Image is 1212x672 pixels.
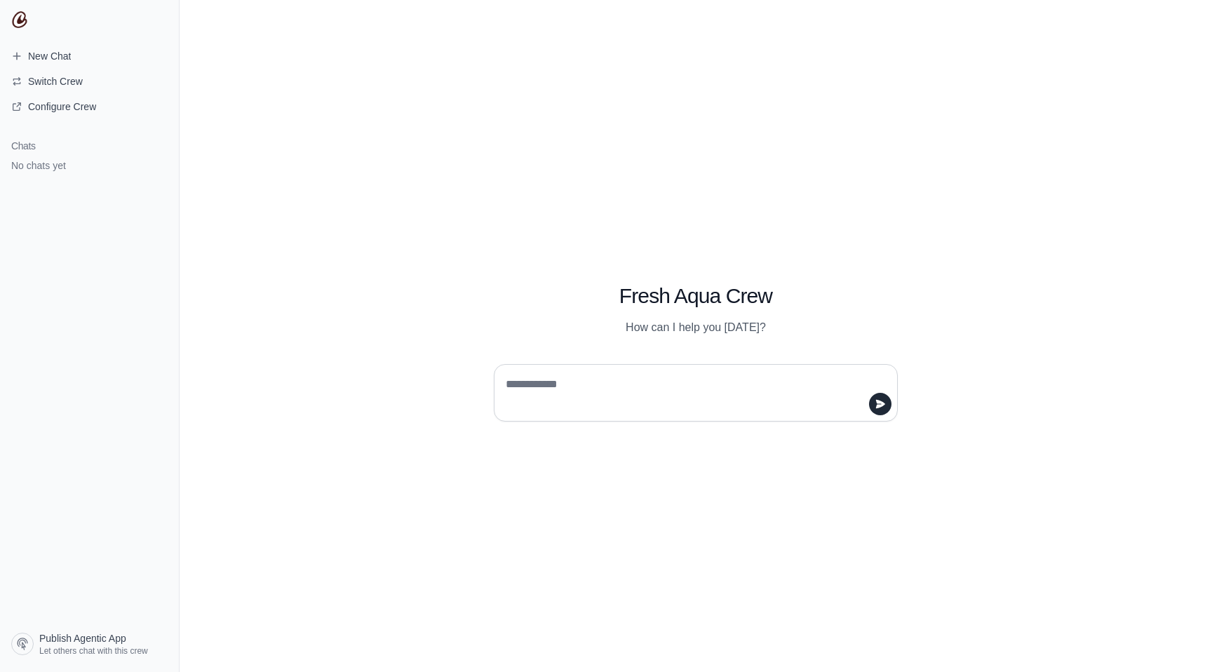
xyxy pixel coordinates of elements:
[6,95,173,118] a: Configure Crew
[494,283,898,309] h1: Fresh Aqua Crew
[28,74,83,88] span: Switch Crew
[39,631,126,645] span: Publish Agentic App
[39,645,148,657] span: Let others chat with this crew
[6,70,173,93] button: Switch Crew
[11,11,28,28] img: CrewAI Logo
[28,49,71,63] span: New Chat
[28,100,96,114] span: Configure Crew
[494,319,898,336] p: How can I help you [DATE]?
[6,627,173,661] a: Publish Agentic App Let others chat with this crew
[6,45,173,67] a: New Chat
